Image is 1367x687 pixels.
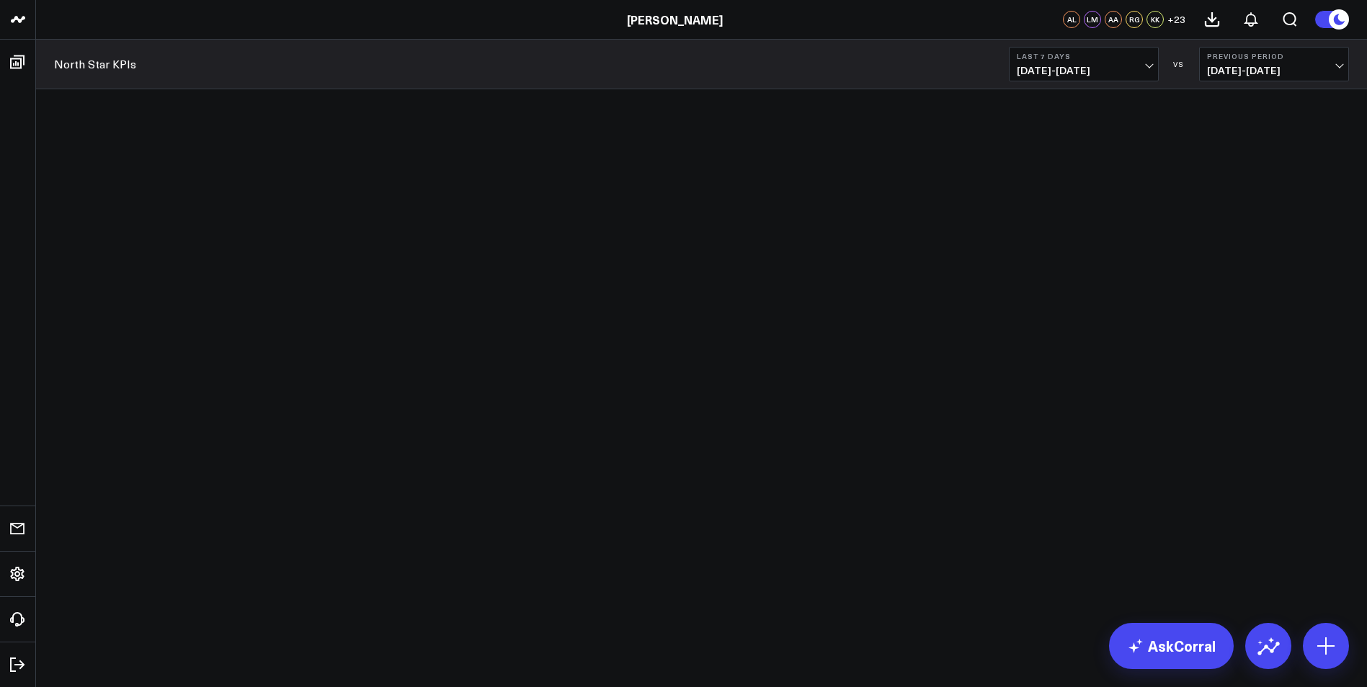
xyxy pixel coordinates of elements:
[1199,47,1349,81] button: Previous Period[DATE]-[DATE]
[1105,11,1122,28] div: AA
[1167,11,1185,28] button: +23
[1126,11,1143,28] div: RG
[54,56,136,72] a: North Star KPIs
[1017,65,1151,76] span: [DATE] - [DATE]
[1084,11,1101,28] div: LM
[1207,52,1341,60] b: Previous Period
[1109,623,1234,669] a: AskCorral
[1017,52,1151,60] b: Last 7 Days
[1166,60,1192,68] div: VS
[1063,11,1080,28] div: AL
[1146,11,1164,28] div: KK
[627,12,723,27] a: [PERSON_NAME]
[1009,47,1159,81] button: Last 7 Days[DATE]-[DATE]
[1207,65,1341,76] span: [DATE] - [DATE]
[1167,14,1185,24] span: + 23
